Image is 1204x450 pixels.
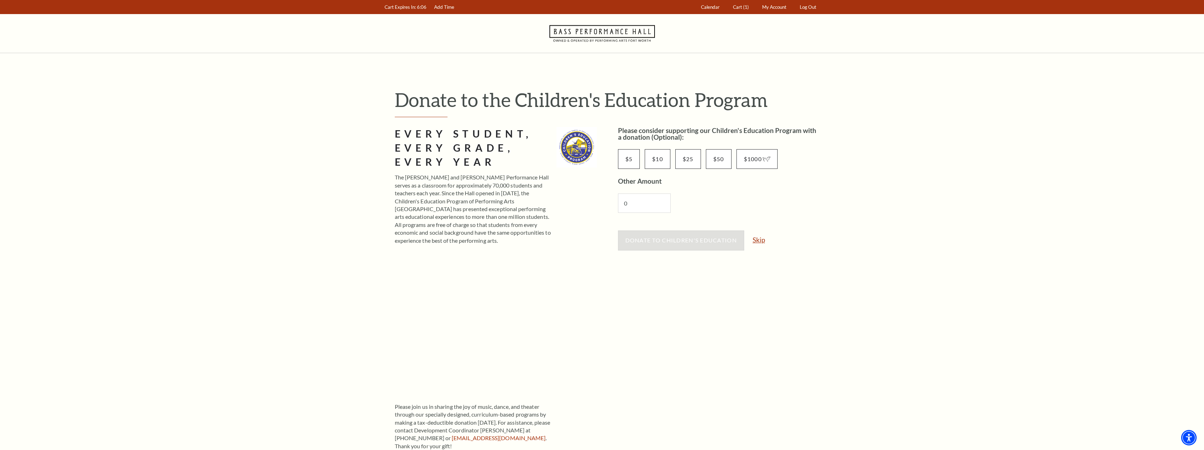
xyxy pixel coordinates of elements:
input: Other Amount [675,149,701,169]
img: cep_logo_2022_standard_335x335.jpg [556,127,597,167]
a: My Account [759,0,790,14]
h2: Every Student, Every Grade, Every Year [395,127,552,169]
input: Other Amount [706,149,732,169]
span: Calendar [701,4,720,10]
span: Cart Expires In: [385,4,416,10]
input: Other Amount [618,149,640,169]
iframe: Children’s Education Program of Performing Arts Fort Worth - 2024 [395,273,552,384]
a: [EMAIL_ADDRESS][DOMAIN_NAME] [452,435,546,441]
span: Donate to Children's Education [625,237,737,243]
label: Other Amount [618,177,662,185]
input: Other Amount [645,149,670,169]
span: 6:06 [417,4,426,10]
p: The [PERSON_NAME] and [PERSON_NAME] Performance Hall serves as a classroom for approximately 70,0... [395,173,552,245]
a: Calendar [697,0,723,14]
input: Number [618,194,671,213]
button: Donate to Children's Education [618,230,744,250]
input: Button [736,149,778,169]
span: Cart [733,4,742,10]
a: Skip [753,236,765,243]
span: (1) [743,4,749,10]
a: Log Out [796,0,819,14]
label: Please consider supporting our Children's Education Program with a donation (Optional): [618,126,816,141]
a: Add Time [431,0,457,14]
span: My Account [762,4,786,10]
div: Accessibility Menu [1181,430,1197,445]
p: Please join us in sharing the joy of music, dance, and theater through our specially designed, cu... [395,403,552,450]
h1: Donate to the Children's Education Program [395,88,820,111]
a: Cart (1) [729,0,752,14]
